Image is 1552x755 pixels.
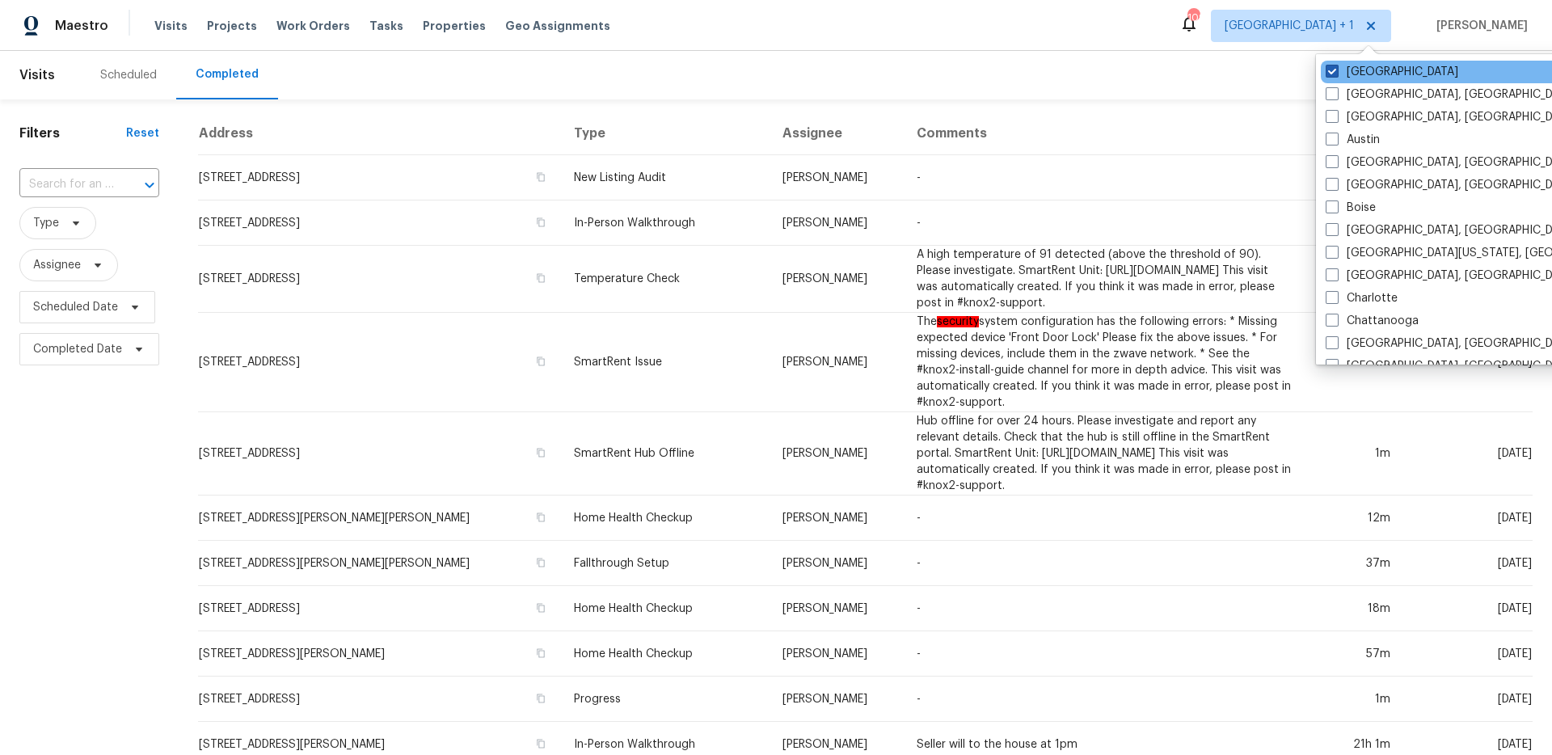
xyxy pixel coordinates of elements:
[770,112,904,155] th: Assignee
[770,313,904,412] td: [PERSON_NAME]
[196,66,259,82] div: Completed
[904,541,1304,586] td: -
[904,155,1304,200] td: -
[1304,677,1403,722] td: 1m
[904,496,1304,541] td: -
[1304,200,1403,246] td: 1h 51m
[138,174,161,196] button: Open
[533,170,548,184] button: Copy Address
[198,155,561,200] td: [STREET_ADDRESS]
[904,246,1304,313] td: A high temperature of 91 detected (above the threshold of 90). Please investigate. SmartRent Unit...
[198,313,561,412] td: [STREET_ADDRESS]
[561,112,769,155] th: Type
[154,18,188,34] span: Visits
[533,646,548,660] button: Copy Address
[1326,64,1458,80] label: [GEOGRAPHIC_DATA]
[904,200,1304,246] td: -
[770,155,904,200] td: [PERSON_NAME]
[770,200,904,246] td: [PERSON_NAME]
[1326,132,1380,148] label: Austin
[770,677,904,722] td: [PERSON_NAME]
[198,412,561,496] td: [STREET_ADDRESS]
[770,412,904,496] td: [PERSON_NAME]
[904,631,1304,677] td: -
[198,246,561,313] td: [STREET_ADDRESS]
[561,412,769,496] td: SmartRent Hub Offline
[533,555,548,570] button: Copy Address
[33,341,122,357] span: Completed Date
[1225,18,1354,34] span: [GEOGRAPHIC_DATA] + 1
[19,172,114,197] input: Search for an address...
[1403,631,1533,677] td: [DATE]
[770,541,904,586] td: [PERSON_NAME]
[198,112,561,155] th: Address
[1430,18,1528,34] span: [PERSON_NAME]
[198,496,561,541] td: [STREET_ADDRESS][PERSON_NAME][PERSON_NAME]
[33,215,59,231] span: Type
[126,125,159,141] div: Reset
[1304,412,1403,496] td: 1m
[904,313,1304,412] td: The system configuration has the following errors: * Missing expected device 'Front Door Lock' Pl...
[1187,10,1199,26] div: 109
[1304,155,1403,200] td: 16m
[1326,290,1398,306] label: Charlotte
[423,18,486,34] span: Properties
[533,736,548,751] button: Copy Address
[937,316,979,327] em: security
[904,412,1304,496] td: Hub offline for over 24 hours. Please investigate and report any relevant details. Check that the...
[1403,541,1533,586] td: [DATE]
[561,541,769,586] td: Fallthrough Setup
[561,677,769,722] td: Progress
[1304,313,1403,412] td: 1m
[1304,631,1403,677] td: 57m
[198,631,561,677] td: [STREET_ADDRESS][PERSON_NAME]
[533,354,548,369] button: Copy Address
[561,313,769,412] td: SmartRent Issue
[33,299,118,315] span: Scheduled Date
[533,445,548,460] button: Copy Address
[19,57,55,93] span: Visits
[770,496,904,541] td: [PERSON_NAME]
[1403,677,1533,722] td: [DATE]
[19,125,126,141] h1: Filters
[1326,200,1376,216] label: Boise
[55,18,108,34] span: Maestro
[505,18,610,34] span: Geo Assignments
[533,601,548,615] button: Copy Address
[561,586,769,631] td: Home Health Checkup
[1304,112,1403,155] th: Duration
[533,510,548,525] button: Copy Address
[904,677,1304,722] td: -
[198,586,561,631] td: [STREET_ADDRESS]
[198,541,561,586] td: [STREET_ADDRESS][PERSON_NAME][PERSON_NAME]
[33,257,81,273] span: Assignee
[198,200,561,246] td: [STREET_ADDRESS]
[533,691,548,706] button: Copy Address
[198,677,561,722] td: [STREET_ADDRESS]
[770,586,904,631] td: [PERSON_NAME]
[770,246,904,313] td: [PERSON_NAME]
[1304,586,1403,631] td: 18m
[1326,313,1419,329] label: Chattanooga
[561,496,769,541] td: Home Health Checkup
[1304,246,1403,313] td: 1m
[276,18,350,34] span: Work Orders
[100,67,157,83] div: Scheduled
[1403,586,1533,631] td: [DATE]
[770,631,904,677] td: [PERSON_NAME]
[1403,412,1533,496] td: [DATE]
[1304,496,1403,541] td: 12m
[1304,541,1403,586] td: 37m
[207,18,257,34] span: Projects
[904,586,1304,631] td: -
[533,271,548,285] button: Copy Address
[533,215,548,230] button: Copy Address
[1403,496,1533,541] td: [DATE]
[561,155,769,200] td: New Listing Audit
[561,246,769,313] td: Temperature Check
[904,112,1304,155] th: Comments
[369,20,403,32] span: Tasks
[561,200,769,246] td: In-Person Walkthrough
[561,631,769,677] td: Home Health Checkup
